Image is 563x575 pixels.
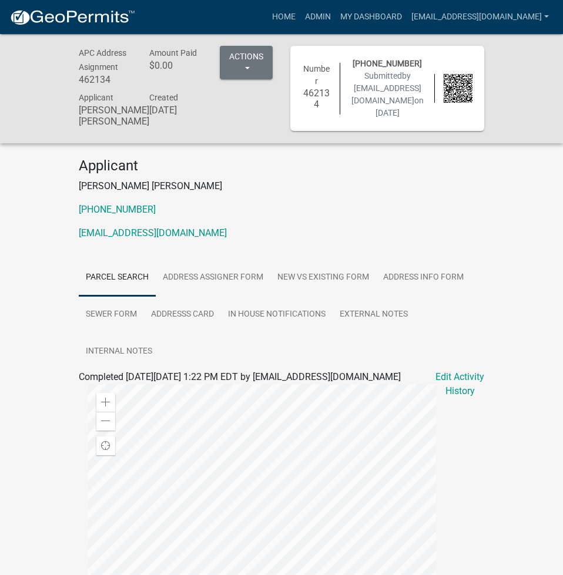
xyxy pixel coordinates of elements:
[220,46,273,79] button: Actions
[351,71,424,117] span: Submitted on [DATE]
[79,204,156,215] a: [PHONE_NUMBER]
[303,64,330,86] span: Number
[79,93,113,102] span: Applicant
[79,179,484,193] p: [PERSON_NAME] [PERSON_NAME]
[96,412,115,431] div: Zoom out
[149,60,202,71] h6: $0.00
[353,59,422,68] span: [PHONE_NUMBER]
[267,6,300,28] a: Home
[407,6,554,28] a: [EMAIL_ADDRESS][DOMAIN_NAME]
[444,74,472,103] img: QR code
[376,259,471,297] a: Address Info Form
[79,157,484,174] h4: Applicant
[336,6,407,28] a: My Dashboard
[435,370,484,384] a: Edit Activity
[79,296,144,334] a: Sewer Form
[79,259,156,297] a: Parcel search
[445,384,475,398] a: History
[156,259,270,297] a: Address Assigner Form
[300,6,336,28] a: Admin
[79,333,159,371] a: Internal Notes
[79,48,126,72] span: APC Address Asignment
[96,393,115,412] div: Zoom in
[302,88,331,110] h6: 462134
[79,371,401,382] span: Completed [DATE][DATE] 1:22 PM EDT by [EMAIL_ADDRESS][DOMAIN_NAME]
[270,259,376,297] a: New vs Existing Form
[144,296,221,334] a: Addresss Card
[351,71,421,105] span: by [EMAIL_ADDRESS][DOMAIN_NAME]
[333,296,415,334] a: External Notes
[96,436,115,455] div: Find my location
[79,227,227,238] a: [EMAIL_ADDRESS][DOMAIN_NAME]
[149,105,202,116] h6: [DATE]
[79,74,132,85] h6: 462134
[221,296,333,334] a: In house Notifications
[79,105,132,127] h6: [PERSON_NAME] [PERSON_NAME]
[149,48,197,58] span: Amount Paid
[149,93,178,102] span: Created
